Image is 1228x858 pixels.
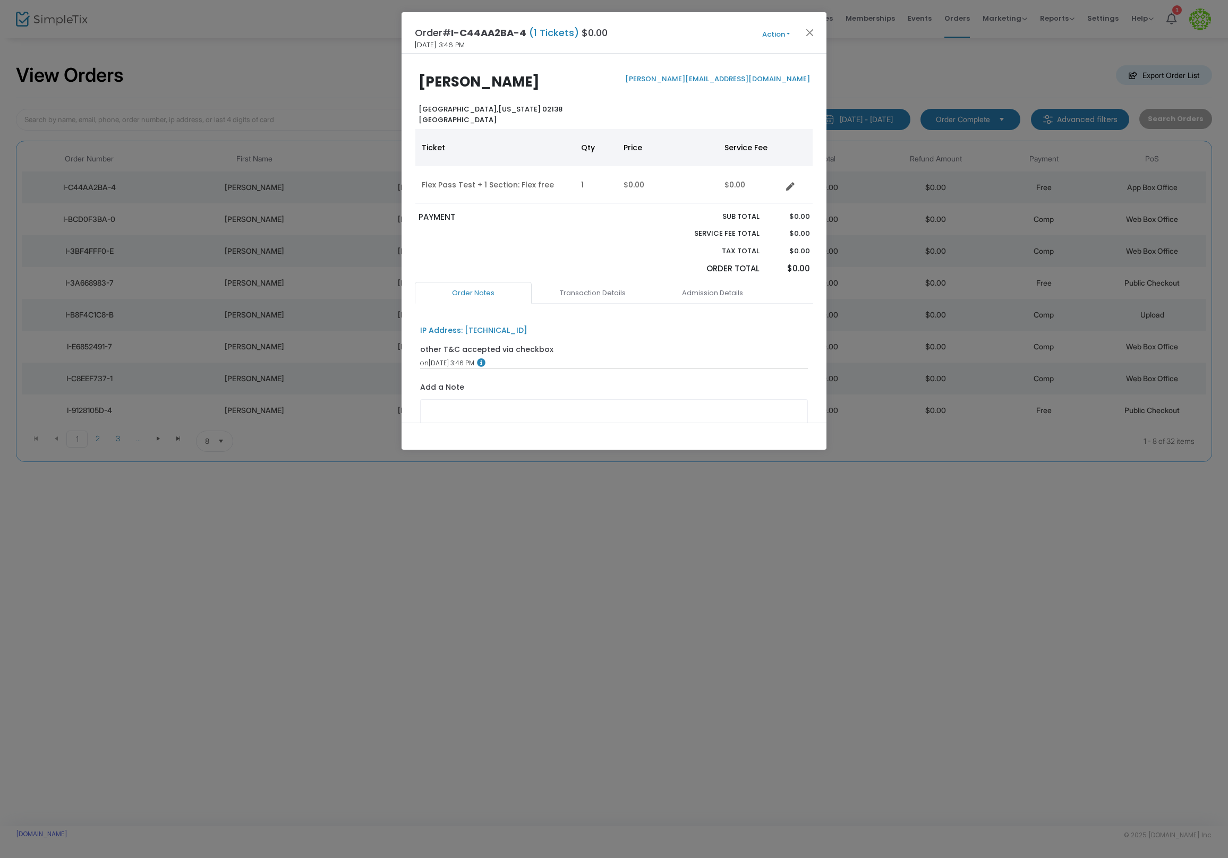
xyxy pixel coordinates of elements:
span: [GEOGRAPHIC_DATA], [419,104,498,114]
th: Price [617,129,718,166]
h4: Order# $0.00 [415,25,608,40]
div: [DATE] 3:46 PM [420,358,808,368]
b: [US_STATE] 02138 [GEOGRAPHIC_DATA] [419,104,562,125]
div: Data table [415,129,813,204]
p: Service Fee Total [669,228,760,239]
span: on [420,358,429,367]
p: Sub total [669,211,760,222]
th: Ticket [415,129,575,166]
span: [DATE] 3:46 PM [415,40,465,50]
a: Order Notes [415,282,532,304]
button: Close [803,25,817,39]
button: Action [744,29,808,40]
p: $0.00 [770,263,809,275]
div: other T&C accepted via checkbox [420,344,553,355]
span: (1 Tickets) [526,26,582,39]
th: Qty [575,129,617,166]
label: Add a Note [420,382,464,396]
th: Service Fee [718,129,782,166]
a: Admission Details [654,282,771,304]
p: Order Total [669,263,760,275]
p: PAYMENT [419,211,609,224]
td: Flex Pass Test + 1 Section: Flex free [415,166,575,204]
b: [PERSON_NAME] [419,72,540,91]
a: [PERSON_NAME][EMAIL_ADDRESS][DOMAIN_NAME] [623,74,810,84]
td: $0.00 [617,166,718,204]
span: I-C44AA2BA-4 [451,26,526,39]
td: 1 [575,166,617,204]
p: $0.00 [770,246,809,256]
p: Tax Total [669,246,760,256]
p: $0.00 [770,228,809,239]
a: Transaction Details [534,282,651,304]
td: $0.00 [718,166,782,204]
p: $0.00 [770,211,809,222]
div: IP Address: [TECHNICAL_ID] [420,325,527,336]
